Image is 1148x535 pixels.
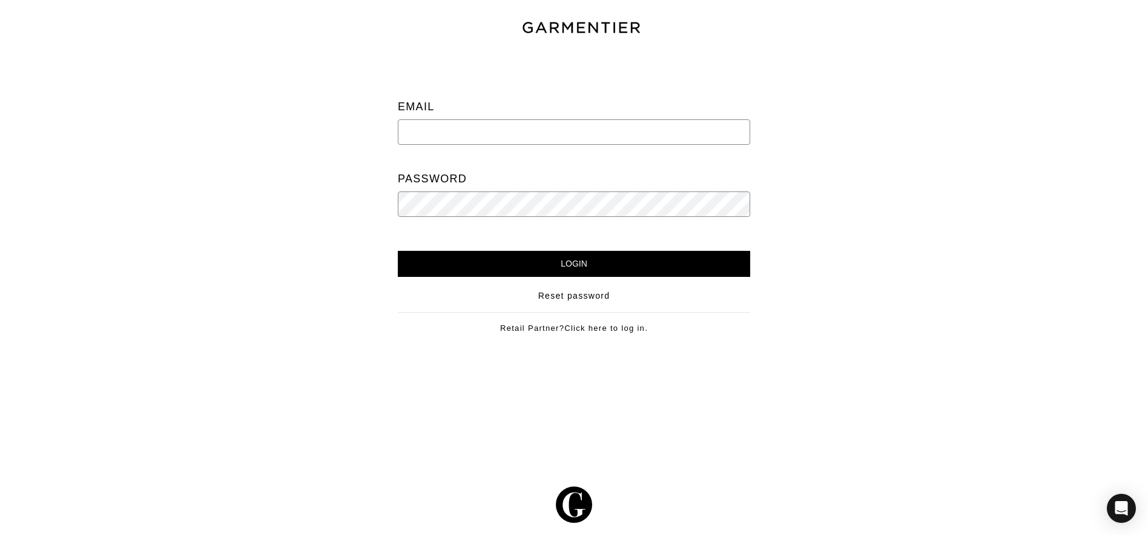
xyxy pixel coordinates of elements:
[521,20,642,36] img: garmentier-text-8466448e28d500cc52b900a8b1ac6a0b4c9bd52e9933ba870cc531a186b44329.png
[398,312,750,334] div: Retail Partner?
[398,167,467,191] label: Password
[1107,494,1136,523] div: Open Intercom Messenger
[398,95,435,119] label: Email
[398,251,750,277] input: Login
[564,324,648,333] a: Click here to log in.
[538,290,610,302] a: Reset password
[556,487,592,523] img: g-602364139e5867ba59c769ce4266a9601a3871a1516a6a4c3533f4bc45e69684.svg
